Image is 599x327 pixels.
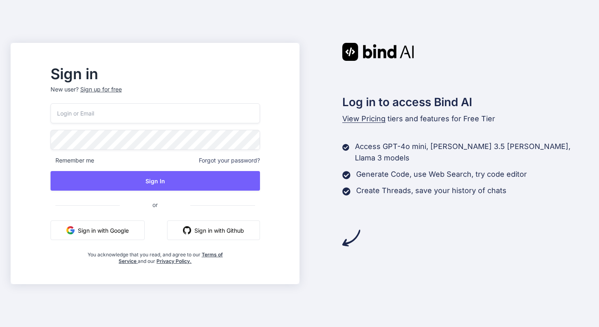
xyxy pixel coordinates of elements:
[342,229,360,247] img: arrow
[85,247,225,265] div: You acknowledge that you read, and agree to our and our
[342,113,588,125] p: tiers and features for Free Tier
[342,43,414,61] img: Bind AI logo
[51,156,94,165] span: Remember me
[167,220,260,240] button: Sign in with Github
[356,185,507,196] p: Create Threads, save your history of chats
[342,93,588,111] h2: Log in to access Bind AI
[51,103,260,123] input: Login or Email
[183,226,191,234] img: github
[356,169,527,180] p: Generate Code, use Web Search, try code editor
[120,195,190,215] span: or
[119,251,223,264] a: Terms of Service
[51,85,260,103] p: New user?
[342,114,385,123] span: View Pricing
[355,141,588,164] p: Access GPT-4o mini, [PERSON_NAME] 3.5 [PERSON_NAME], Llama 3 models
[199,156,260,165] span: Forgot your password?
[80,85,122,93] div: Sign up for free
[51,171,260,191] button: Sign In
[51,67,260,80] h2: Sign in
[66,226,75,234] img: google
[156,258,192,264] a: Privacy Policy.
[51,220,145,240] button: Sign in with Google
